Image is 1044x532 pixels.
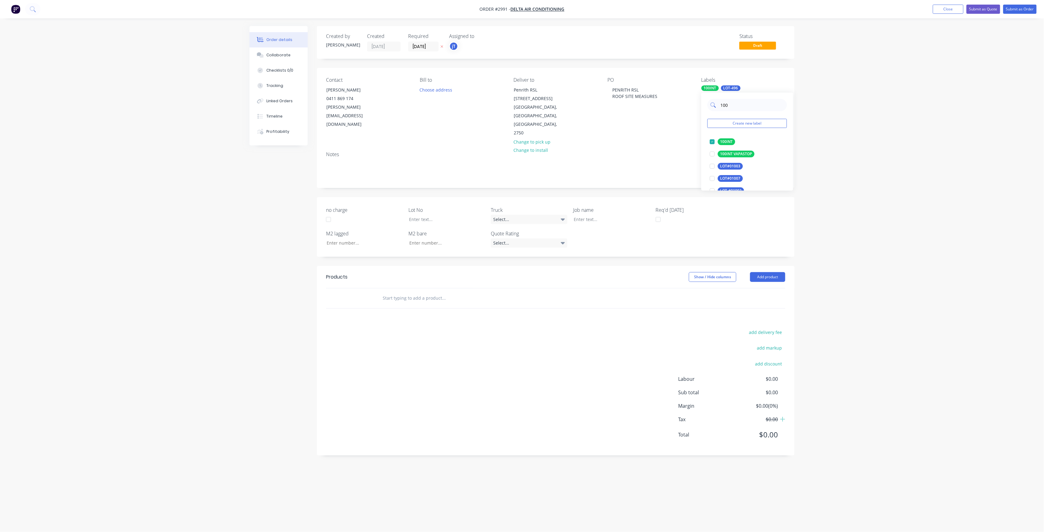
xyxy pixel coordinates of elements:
button: Checklists 0/0 [250,63,308,78]
span: Labour [678,375,733,383]
input: Search labels [720,99,784,111]
button: Collaborate [250,47,308,63]
label: M2 lagged [326,230,403,237]
label: Truck [491,206,567,214]
div: Assigned to [449,33,510,39]
button: Change to pick up [510,137,554,146]
div: Penrith RSL [STREET_ADDRESS][GEOGRAPHIC_DATA], [GEOGRAPHIC_DATA], [GEOGRAPHIC_DATA], 2750 [509,85,570,137]
span: Total [678,431,733,438]
div: [GEOGRAPHIC_DATA], [GEOGRAPHIC_DATA], [GEOGRAPHIC_DATA], 2750 [514,103,565,137]
img: Factory [11,5,20,14]
span: Margin [678,402,733,410]
input: Enter number... [404,238,485,248]
span: $0.00 [733,416,778,423]
input: Enter number... [322,238,403,248]
button: add discount [752,360,785,368]
button: Linked Orders [250,93,308,109]
input: Start typing to add a product... [382,292,505,304]
div: Checklists 0/0 [267,68,294,73]
div: Contact [326,77,410,83]
div: Tracking [267,83,284,88]
button: jT [449,42,458,51]
button: LOT#01003 [708,162,745,170]
label: Job name [573,206,650,214]
div: [PERSON_NAME] [326,42,360,48]
div: Order details [267,37,293,43]
div: [PERSON_NAME] [326,86,377,94]
button: add delivery fee [746,328,785,336]
button: Add product [750,272,785,282]
button: Profitability [250,124,308,139]
div: Deliver to [514,77,598,83]
div: Status [739,33,785,39]
div: Timeline [267,114,283,119]
div: Created by [326,33,360,39]
button: Timeline [250,109,308,124]
button: Create new label [708,119,787,128]
div: LOT#01003 [718,163,743,170]
button: LOT#01007 [708,174,745,183]
label: no charge [326,206,403,214]
span: Tax [678,416,733,423]
div: Created [367,33,401,39]
button: Choose address [416,85,456,94]
span: Order #2991 - [480,6,511,12]
div: Bill to [420,77,504,83]
span: $0.00 [733,429,778,440]
button: Order details [250,32,308,47]
div: Select... [491,238,567,248]
div: Required [408,33,442,39]
span: Draft [739,42,776,49]
div: [PERSON_NAME]0411 869 174[PERSON_NAME][EMAIL_ADDRESS][DOMAIN_NAME] [321,85,382,129]
div: Select... [491,215,567,224]
span: $0.00 [733,389,778,396]
button: Close [933,5,963,14]
div: Products [326,273,347,281]
button: 100INT [708,137,738,146]
button: 100INT VAPASTOP [708,150,757,158]
div: PENRITH RSL ROOF SITE MEASURES [607,85,662,101]
button: Submit as Order [1003,5,1037,14]
div: Profitability [267,129,290,134]
div: Collaborate [267,52,291,58]
button: Tracking [250,78,308,93]
div: 100INT [701,85,719,91]
div: PO [607,77,691,83]
label: Quote Rating [491,230,567,237]
button: Submit as Quote [967,5,1000,14]
div: LOT#01007 [718,175,743,182]
button: Change to install [510,146,551,154]
div: Penrith RSL [STREET_ADDRESS] [514,86,565,103]
div: 100INT [718,138,735,145]
div: LOT-496 [721,85,741,91]
button: add markup [754,344,785,352]
div: Labels [701,77,785,83]
label: Req'd [DATE] [656,206,732,214]
div: Notes [326,152,785,157]
div: 100INT VAPASTOP [718,151,755,157]
span: $0.00 ( 0 %) [733,402,778,410]
label: M2 bare [408,230,485,237]
div: [PERSON_NAME][EMAIL_ADDRESS][DOMAIN_NAME] [326,103,377,129]
span: Sub total [678,389,733,396]
div: 0411 869 174 [326,94,377,103]
button: Show / Hide columns [689,272,736,282]
div: LOT-#01002 [718,187,744,194]
button: LOT-#01002 [708,186,747,195]
span: $0.00 [733,375,778,383]
a: Delta Air Conditioning [511,6,565,12]
div: Linked Orders [267,98,293,104]
label: Lot No [408,206,485,214]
